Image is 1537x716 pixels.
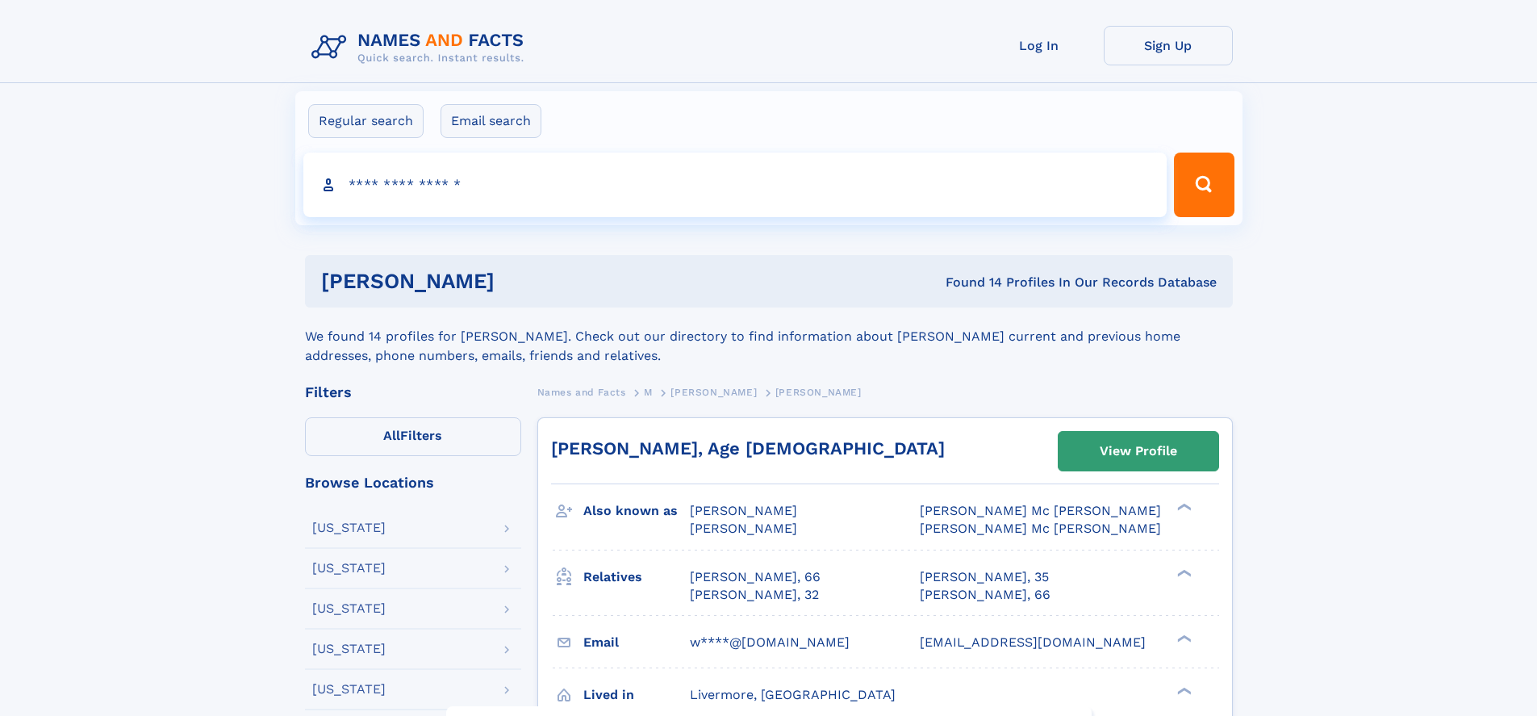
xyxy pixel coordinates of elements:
button: Search Button [1174,153,1234,217]
a: View Profile [1059,432,1218,471]
div: [US_STATE] [312,602,386,615]
span: M [644,387,653,398]
img: Logo Names and Facts [305,26,537,69]
h3: Lived in [583,681,690,709]
a: [PERSON_NAME], 35 [920,568,1049,586]
a: [PERSON_NAME], Age [DEMOGRAPHIC_DATA] [551,438,945,458]
div: View Profile [1100,433,1177,470]
span: [PERSON_NAME] [670,387,757,398]
h3: Email [583,629,690,656]
div: [US_STATE] [312,683,386,696]
a: M [644,382,653,402]
a: [PERSON_NAME] [670,382,757,402]
div: [US_STATE] [312,521,386,534]
a: [PERSON_NAME], 66 [920,586,1050,604]
label: Regular search [308,104,424,138]
span: [PERSON_NAME] [690,521,797,536]
span: [PERSON_NAME] Mc [PERSON_NAME] [920,521,1161,536]
div: [US_STATE] [312,643,386,655]
label: Email search [441,104,541,138]
a: Sign Up [1104,26,1233,65]
a: [PERSON_NAME], 66 [690,568,821,586]
span: Livermore, [GEOGRAPHIC_DATA] [690,687,896,702]
a: Log In [975,26,1104,65]
div: We found 14 profiles for [PERSON_NAME]. Check out our directory to find information about [PERSON... [305,308,1233,366]
div: ❯ [1173,502,1192,513]
span: [PERSON_NAME] Mc [PERSON_NAME] [920,503,1161,518]
div: ❯ [1173,685,1192,696]
div: [US_STATE] [312,562,386,575]
div: ❯ [1173,633,1192,643]
div: Filters [305,385,521,400]
div: ❯ [1173,567,1192,578]
a: Names and Facts [537,382,626,402]
label: Filters [305,417,521,456]
h1: [PERSON_NAME] [321,271,720,291]
span: [PERSON_NAME] [690,503,797,518]
div: Browse Locations [305,475,521,490]
span: [PERSON_NAME] [775,387,862,398]
span: [EMAIL_ADDRESS][DOMAIN_NAME] [920,634,1146,650]
div: Found 14 Profiles In Our Records Database [720,274,1217,291]
h3: Relatives [583,563,690,591]
a: [PERSON_NAME], 32 [690,586,819,604]
span: All [383,428,400,443]
input: search input [303,153,1167,217]
h3: Also known as [583,497,690,525]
